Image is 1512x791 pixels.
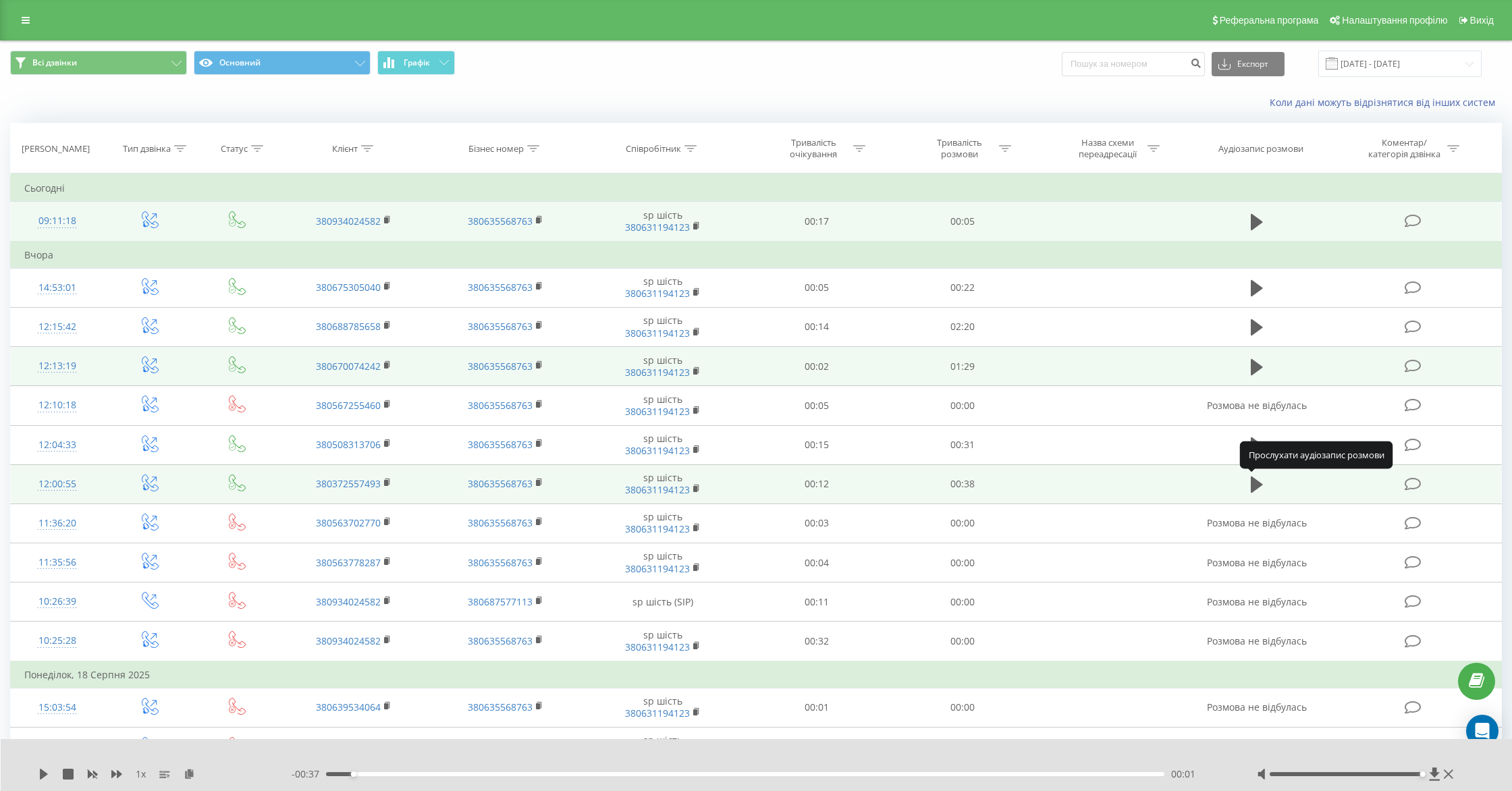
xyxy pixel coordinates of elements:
div: 12:10:18 [24,392,90,418]
div: 10:26:39 [24,589,90,615]
td: sp шість (SIP) [581,582,745,622]
a: 380670074242 [316,360,381,373]
a: 380635568763 [468,477,533,490]
a: 380934024582 [316,634,381,647]
div: 12:13:19 [24,353,90,379]
span: 1 x [136,767,146,781]
div: Accessibility label [351,771,356,777]
a: 380567255460 [316,399,381,412]
div: Аудіозапис розмови [1218,143,1303,155]
a: 380635568763 [468,281,533,294]
td: sp шість [581,543,745,582]
td: Вчора [11,242,1502,269]
a: 380508313706 [316,438,381,451]
a: 380631194123 [625,562,690,575]
a: 380631194123 [625,640,690,653]
td: sp шість [581,688,745,727]
a: 380934024582 [316,595,381,608]
span: Розмова не відбулась [1207,701,1307,713]
a: 380631194123 [625,327,690,339]
td: 00:02 [744,347,890,386]
a: 380635568763 [468,701,533,713]
td: sp шість [581,425,745,464]
button: Графік [377,51,455,75]
div: 09:11:18 [24,208,90,234]
a: 380631194123 [625,405,690,418]
td: 00:00 [890,728,1035,767]
div: 11:35:56 [24,549,90,576]
div: Open Intercom Messenger [1466,715,1498,747]
div: 14:53:01 [24,275,90,301]
div: Прослухати аудіозапис розмови [1240,441,1393,468]
a: 380635568763 [468,215,533,227]
span: 00:01 [1171,767,1195,781]
td: 01:29 [890,347,1035,386]
td: 00:01 [744,688,890,727]
td: 00:05 [744,386,890,425]
span: Графік [404,58,430,67]
td: 02:20 [890,307,1035,346]
a: 380687577113 [468,595,533,608]
button: Експорт [1212,52,1285,76]
a: 380631194123 [625,444,690,457]
a: 380688785658 [316,320,381,333]
a: 380635568763 [468,556,533,569]
div: [PERSON_NAME] [22,143,90,155]
div: 15:03:54 [24,694,90,721]
div: Статус [221,143,248,155]
td: 00:03 [744,503,890,543]
div: Клієнт [332,143,358,155]
span: Вихід [1470,15,1494,26]
td: Понеділок, 18 Серпня 2025 [11,661,1502,688]
a: 380635568763 [468,320,533,333]
input: Пошук за номером [1062,52,1205,76]
a: 380563702770 [316,516,381,529]
td: 00:00 [890,582,1035,622]
a: 380635568763 [468,634,533,647]
td: sp шість [581,268,745,307]
td: 00:03 [744,728,890,767]
td: 00:14 [744,307,890,346]
div: Співробітник [626,143,681,155]
a: 380639534064 [316,701,381,713]
a: Коли дані можуть відрізнятися вiд інших систем [1270,96,1502,109]
td: 00:38 [890,464,1035,503]
a: 380635568763 [468,516,533,529]
td: 00:11 [744,582,890,622]
a: 380631194123 [625,707,690,719]
div: 12:15:42 [24,314,90,340]
td: 00:31 [890,425,1035,464]
div: Тривалість розмови [923,137,996,160]
span: Реферальна програма [1220,15,1319,26]
td: 00:00 [890,622,1035,661]
span: Всі дзвінки [32,57,77,68]
td: sp шість [581,728,745,767]
td: sp шість [581,622,745,661]
td: 00:00 [890,543,1035,582]
td: sp шість [581,202,745,242]
span: Розмова не відбулась [1207,556,1307,569]
a: 380631194123 [625,221,690,234]
a: 380675305040 [316,281,381,294]
div: 11:36:20 [24,510,90,537]
td: Сьогодні [11,175,1502,202]
div: Тип дзвінка [123,143,171,155]
span: Налаштування профілю [1342,15,1447,26]
a: 380372557493 [316,477,381,490]
td: sp шість [581,464,745,503]
td: 00:12 [744,464,890,503]
span: - 00:37 [292,767,326,781]
div: 12:00:55 [24,471,90,497]
td: sp шість [581,503,745,543]
td: 00:00 [890,688,1035,727]
div: Тривалість очікування [778,137,850,160]
td: 00:05 [890,202,1035,242]
td: 00:15 [744,425,890,464]
div: Назва схеми переадресації [1072,137,1144,160]
span: Розмова не відбулась [1207,595,1307,608]
td: 00:00 [890,386,1035,425]
a: 380934024582 [316,215,381,227]
div: Бізнес номер [468,143,524,155]
a: 380635568763 [468,399,533,412]
td: sp шість [581,347,745,386]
